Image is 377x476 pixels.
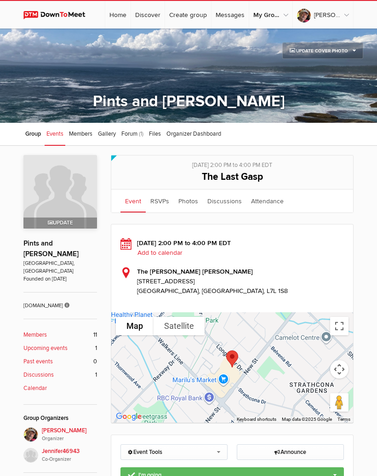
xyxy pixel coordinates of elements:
[146,189,174,212] a: RSVPs
[154,317,205,335] button: Show satellite imagery
[293,1,353,29] a: [PERSON_NAME]
[139,130,143,138] span: (1)
[42,456,97,463] i: Co-Organizer
[23,259,97,275] span: [GEOGRAPHIC_DATA], [GEOGRAPHIC_DATA]
[118,155,346,170] div: [DATE] 2:00 PM to 4:00 PM EDT
[282,417,332,422] span: Map data ©2025 Google
[23,371,54,379] b: Discussions
[337,417,350,422] a: Terms (opens in new tab)
[42,435,97,442] i: Organizer
[147,123,163,146] a: Files
[330,317,348,335] button: Toggle fullscreen view
[48,220,73,226] span: Update
[114,411,144,423] img: Google
[23,331,97,339] a: Members 11
[174,189,203,212] a: Photos
[274,448,306,456] span: Announce
[120,189,146,212] a: Event
[121,130,137,138] span: Forum
[120,444,228,460] a: Event Tools
[114,411,144,423] a: Open this area in Google Maps (opens a new window)
[23,448,38,463] img: Jennifer46943
[23,11,94,19] img: DownToMeet
[120,238,344,258] div: [DATE] 2:00 PM to 4:00 PM EDT
[137,249,187,257] a: Add to calendar
[69,130,92,138] span: Members
[98,130,116,138] span: Gallery
[211,1,249,29] a: Messages
[237,444,344,460] a: Announce
[249,1,292,29] a: My Groups
[42,447,97,463] span: Jennifer46943
[23,275,97,283] span: Founded on [DATE]
[105,1,131,29] a: Home
[23,292,97,310] span: [DOMAIN_NAME]
[23,155,97,229] a: Update
[137,268,253,275] b: The [PERSON_NAME] [PERSON_NAME]
[23,357,97,366] a: Past events 0
[42,426,97,442] span: [PERSON_NAME]
[95,344,97,353] span: 1
[165,123,223,146] a: Organizer Dashboard
[46,130,63,138] span: Events
[116,317,154,335] button: Show street map
[23,384,47,393] b: Calendar
[137,276,344,286] span: [STREET_ADDRESS]
[330,393,348,412] button: Drag Pegman onto the map to open Street View
[23,427,38,442] img: Jim Stewart
[23,155,97,229] img: Pints and Peterson
[23,427,97,442] a: [PERSON_NAME]Organizer
[282,42,363,59] a: Update Cover Photo
[23,357,53,366] b: Past events
[23,239,79,258] a: Pints and [PERSON_NAME]
[93,331,97,339] span: 11
[67,123,94,146] a: Members
[131,1,165,29] a: Discover
[149,130,161,138] span: Files
[23,414,97,423] div: Group Organizers
[23,123,43,146] a: Group
[23,344,68,353] b: Upcoming events
[137,287,288,295] span: [GEOGRAPHIC_DATA], [GEOGRAPHIC_DATA], L7L 1S8
[93,92,285,111] a: Pints and [PERSON_NAME]
[23,442,97,463] a: Jennifer46943Co-Organizer
[95,371,97,379] span: 1
[330,360,348,379] button: Map camera controls
[202,171,263,183] span: The Last Gasp
[203,189,246,212] a: Discussions
[23,384,97,393] a: Calendar
[93,357,97,366] span: 0
[166,130,221,138] span: Organizer Dashboard
[25,130,41,138] span: Group
[246,189,288,212] a: Attendance
[120,123,145,146] a: Forum (1)
[23,371,97,379] a: Discussions 1
[165,1,211,29] a: Create group
[237,416,276,423] button: Keyboard shortcuts
[23,344,97,353] a: Upcoming events 1
[96,123,118,146] a: Gallery
[45,123,65,146] a: Events
[23,331,47,339] b: Members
